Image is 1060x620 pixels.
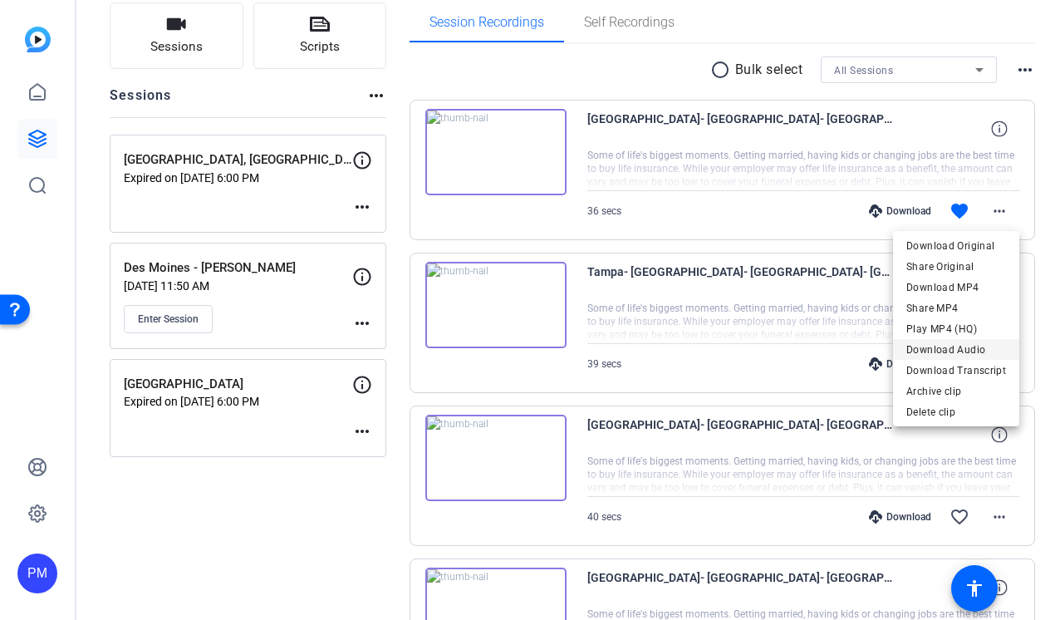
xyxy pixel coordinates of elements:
span: Download Audio [906,340,1006,360]
span: Share Original [906,257,1006,277]
span: Play MP4 (HQ) [906,319,1006,339]
span: Archive clip [906,381,1006,401]
span: Share MP4 [906,298,1006,318]
span: Delete clip [906,402,1006,422]
span: Download MP4 [906,278,1006,298]
span: Download Transcript [906,361,1006,381]
span: Download Original [906,236,1006,256]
